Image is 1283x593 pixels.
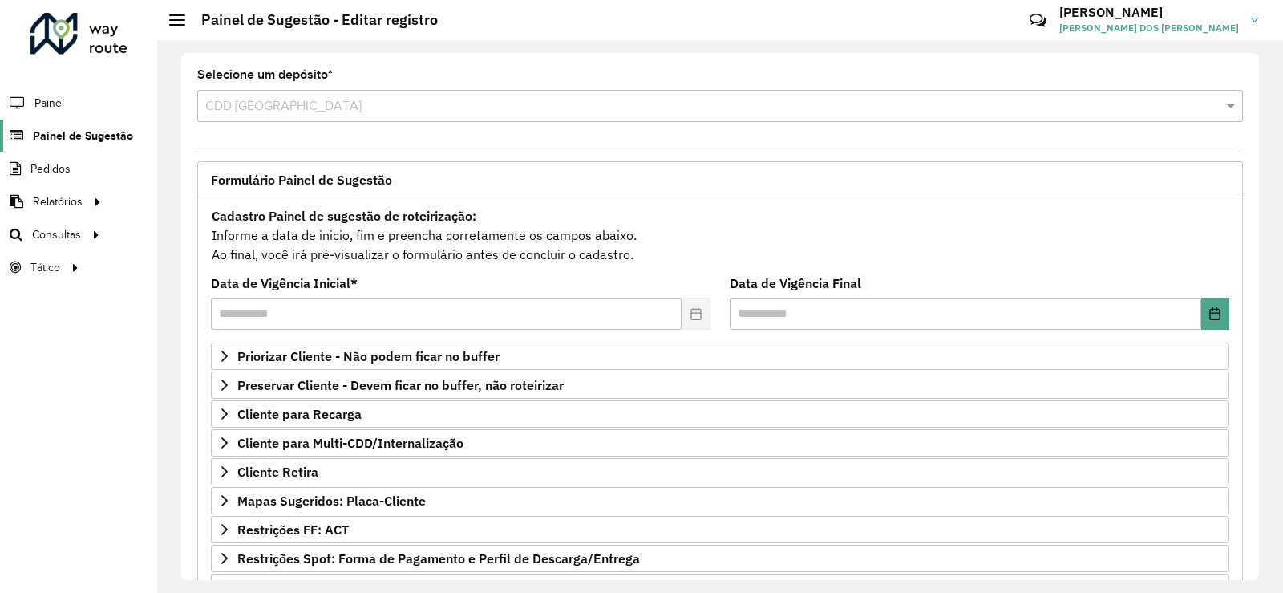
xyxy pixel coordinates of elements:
h3: [PERSON_NAME] [1059,5,1239,20]
a: Mapas Sugeridos: Placa-Cliente [211,487,1229,514]
label: Data de Vigência Inicial [211,274,358,293]
label: Data de Vigência Final [730,274,861,293]
span: Mapas Sugeridos: Placa-Cliente [237,494,426,507]
strong: Cadastro Painel de sugestão de roteirização: [212,208,476,224]
span: Restrições Spot: Forma de Pagamento e Perfil de Descarga/Entrega [237,552,640,565]
a: Priorizar Cliente - Não podem ficar no buffer [211,343,1229,370]
span: Pedidos [30,160,71,177]
label: Selecione um depósito [197,65,333,84]
span: Cliente para Multi-CDD/Internalização [237,437,463,449]
span: Priorizar Cliente - Não podem ficar no buffer [237,350,500,363]
button: Choose Date [1201,298,1229,330]
h2: Painel de Sugestão - Editar registro [185,11,438,29]
span: [PERSON_NAME] DOS [PERSON_NAME] [1059,21,1239,35]
a: Cliente para Recarga [211,400,1229,428]
a: Cliente para Multi-CDD/Internalização [211,429,1229,457]
div: Informe a data de inicio, fim e preencha corretamente os campos abaixo. Ao final, você irá pré-vi... [211,205,1229,265]
span: Consultas [32,226,81,243]
span: Formulário Painel de Sugestão [211,173,392,186]
span: Restrições FF: ACT [237,523,349,536]
a: Contato Rápido [1021,3,1055,38]
a: Cliente Retira [211,458,1229,485]
a: Restrições FF: ACT [211,516,1229,543]
a: Restrições Spot: Forma de Pagamento e Perfil de Descarga/Entrega [211,545,1229,572]
span: Preservar Cliente - Devem ficar no buffer, não roteirizar [237,379,564,392]
a: Preservar Cliente - Devem ficar no buffer, não roteirizar [211,372,1229,399]
span: Painel [34,95,64,112]
span: Cliente para Recarga [237,408,362,420]
span: Tático [30,259,60,276]
span: Painel de Sugestão [33,128,133,144]
span: Relatórios [33,193,83,210]
span: Cliente Retira [237,465,318,478]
